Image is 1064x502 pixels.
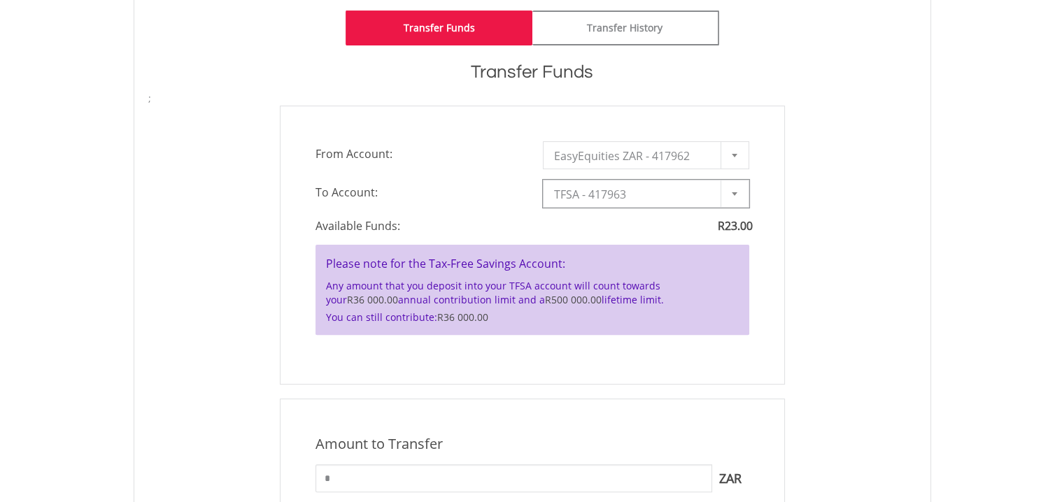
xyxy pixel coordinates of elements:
span: EasyEquities ZAR - 417962 [554,142,717,170]
span: R23.00 [718,218,753,234]
span: R36 000.00 [437,310,488,324]
span: TFSA - 417963 [554,180,717,208]
p: You can still contribute: [326,310,739,324]
a: Transfer Funds [346,10,532,45]
a: Transfer History [532,10,719,45]
span: From Account: [305,141,532,166]
p: Any amount that you deposit into your TFSA account will count towards your annual contribution li... [326,279,739,307]
span: R500 000.00 [545,293,602,306]
h1: Transfer Funds [148,59,916,85]
span: To Account: [305,180,532,205]
div: Amount to Transfer [305,434,760,454]
h4: Please note for the Tax-Free Savings Account: [326,255,739,272]
span: ZAR [712,464,749,492]
span: Available Funds: [305,218,532,234]
span: R36 000.00 [347,293,398,306]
